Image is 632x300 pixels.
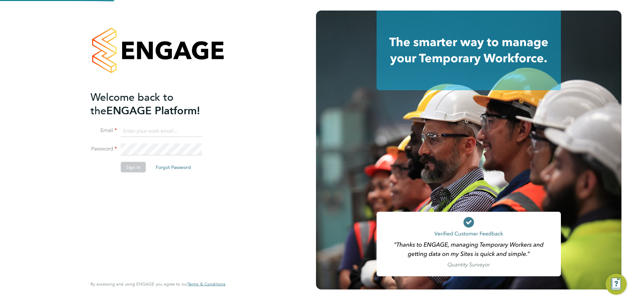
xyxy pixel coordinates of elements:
button: Forgot Password [150,162,196,173]
h2: ENGAGE Platform! [91,90,219,117]
span: By accessing and using ENGAGE you agree to our [91,281,225,287]
button: Engage Resource Center [606,274,627,295]
span: Welcome back to the [91,91,173,117]
button: Sign In [121,162,146,173]
input: Enter your work email... [121,125,202,137]
label: Password [91,146,117,152]
label: Email [91,127,117,134]
a: Terms & Conditions [188,282,225,287]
